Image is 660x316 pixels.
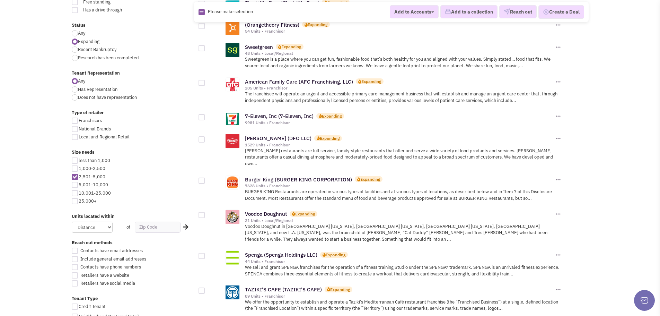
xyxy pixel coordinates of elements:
div: Expanding [281,44,301,50]
button: Add to a collection [440,6,498,19]
div: 9981 Units • Franchisor [245,120,554,126]
label: Reach out methods [72,240,194,246]
label: Size needs [72,149,194,156]
span: 25,000+ [79,198,97,204]
span: Local and Regional Retail [79,134,130,140]
div: Expanding [308,22,327,27]
span: 10,001-25,000 [79,190,111,196]
div: Expanding [360,176,380,182]
div: Expanding [330,287,350,292]
a: 7-Eleven, Inc (7-Eleven, Inc) [245,113,314,119]
div: Search Nearby [178,223,190,232]
div: 7628 Units • Franchisor [245,183,554,189]
p: [PERSON_NAME] restaurants are full service, family-style restaurants that offer and serve a wide ... [245,148,562,167]
label: Tenant Representation [72,70,194,77]
span: Does not have representation [78,94,137,100]
span: Has a drive through [79,7,156,14]
div: 205 Units • Franchisor [245,85,554,91]
span: of [126,224,130,230]
span: Has Representation [78,86,117,92]
span: Include general email addresses [80,256,146,262]
label: Status [72,22,194,29]
button: Add to Accounts [390,5,439,18]
span: Retailers have social media [80,280,135,286]
a: [PERSON_NAME] (DFO LLC) [245,135,311,142]
div: 44 Units • Franchisor [245,259,554,264]
img: Rectangle.png [199,9,205,15]
p: We sell and grant SPENGA franchises for the operation of a fitness training Studio under the SPEN... [245,264,562,277]
span: Credit Tenant [79,304,106,309]
a: Voodoo Doughnut [245,211,287,217]
button: Reach out [499,6,537,19]
span: Please make selection [208,9,253,15]
p: We offer the opportunity to establish and operate a Taziki’s Mediterranean Café restaurant franch... [245,299,562,312]
img: icon-collection-lavender.png [445,9,451,15]
span: Any [78,30,85,36]
div: 54 Units • Franchisor [245,28,554,34]
span: Contacts have email addresses [80,248,143,254]
img: VectorPaper_Plane.png [504,9,510,15]
div: Expanding [326,252,345,258]
span: Retailers have a website [80,272,129,278]
label: Tenant Type [72,296,194,302]
a: Spenga (Spenga Holdings LLC) [245,251,317,258]
span: Contacts have phone numbers [80,264,141,270]
div: Expanding [320,135,340,141]
span: 1,000-2,500 [79,165,105,171]
a: Sweetgreen [245,44,273,50]
label: Type of retailer [72,110,194,116]
div: Expanding [361,78,381,84]
p: The franchisee will operate an urgent and accessible primary care management business that will e... [245,91,562,104]
input: Zip Code [135,222,181,233]
div: 89 Units • Franchisor [245,293,554,299]
button: Create a Deal [538,5,584,19]
span: National Brands [79,126,111,132]
div: Expanding [322,113,342,119]
div: 48 Units • Local/Regional [245,51,554,56]
span: Expanding [78,39,99,44]
span: 2,501-5,000 [79,174,105,180]
a: (Orangetheory Fitness) [245,22,299,28]
div: Expanding [295,211,315,217]
a: TAZIKI'S CAFE (TAZIKI'S CAFE) [245,286,322,293]
a: American Family Care (AFC Franchising, LLC) [245,78,353,85]
p: BURGER KING Restaurants are operated in various types of facilities and at various types of locat... [245,189,562,202]
span: less than 1,000 [79,157,110,163]
label: Units located within [72,213,194,220]
a: Burger King (BURGER KING CORPORATION) [245,176,352,183]
img: Deal-Dollar.png [543,8,549,16]
span: Recent Bankruptcy [78,46,116,52]
div: 1529 Units • Franchisor [245,142,554,148]
span: 5,001-10,000 [79,182,108,188]
span: Research has been completed [78,55,139,61]
span: Any [78,78,85,84]
p: Voodoo Doughnut in [GEOGRAPHIC_DATA] [US_STATE], [GEOGRAPHIC_DATA] [US_STATE], [GEOGRAPHIC_DATA] ... [245,223,562,243]
span: Franchisors [79,118,102,123]
p: Sweetgreen is a place where you can get fun, fashionable food that’s both healthy for you and ali... [245,56,562,69]
div: 21 Units • Local/Regional [245,218,554,223]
